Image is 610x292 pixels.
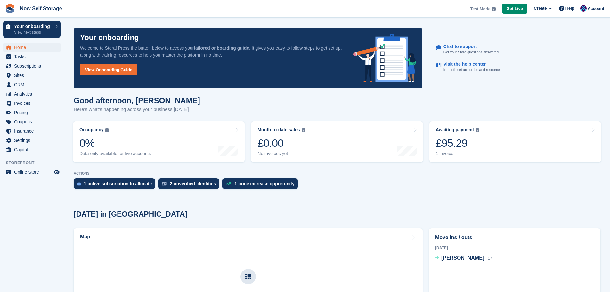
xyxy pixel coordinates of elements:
div: Occupancy [79,127,103,133]
a: menu [3,89,61,98]
a: Your onboarding View next steps [3,21,61,38]
a: Visit the help center In-depth set up guides and resources. [436,58,594,76]
h1: Good afternoon, [PERSON_NAME] [74,96,200,105]
span: Storefront [6,160,64,166]
a: Month-to-date sales £0.00 No invoices yet [251,121,423,162]
div: No invoices yet [257,151,305,156]
a: menu [3,145,61,154]
a: menu [3,117,61,126]
span: Insurance [14,127,53,136]
p: In-depth set up guides and resources. [443,67,503,72]
a: menu [3,127,61,136]
a: menu [3,80,61,89]
img: map-icn-33ee37083ee616e46c38cad1a60f524a97daa1e2b2c8c0bc3eb3415660979fc1.svg [245,274,251,279]
span: Invoices [14,99,53,108]
div: 1 price increase opportunity [234,181,295,186]
a: menu [3,52,61,61]
span: 17 [488,256,492,261]
a: Occupancy 0% Data only available for live accounts [73,121,245,162]
a: menu [3,71,61,80]
img: onboarding-info-6c161a55d2c0e0a8cae90662b2fe09162a5109e8cc188191df67fb4f79e88e88.svg [353,34,416,82]
div: Data only available for live accounts [79,151,151,156]
span: Sites [14,71,53,80]
div: 2 unverified identities [170,181,216,186]
p: ACTIONS [74,171,600,176]
a: menu [3,168,61,177]
span: Test Mode [470,6,490,12]
div: £95.29 [436,137,480,150]
p: Your onboarding [14,24,52,29]
div: [DATE] [435,245,594,251]
img: icon-info-grey-7440780725fd019a000dd9b08b2336e03edf1995a4989e88bcd33f0948082b44.svg [302,128,305,132]
p: Welcome to Stora! Press the button below to access your . It gives you easy to follow steps to ge... [80,45,343,59]
img: stora-icon-8386f47178a22dfd0bd8f6a31ec36ba5ce8667c1dd55bd0f319d3a0aa187defe.svg [5,4,15,13]
img: icon-info-grey-7440780725fd019a000dd9b08b2336e03edf1995a4989e88bcd33f0948082b44.svg [492,7,496,11]
span: Pricing [14,108,53,117]
div: Month-to-date sales [257,127,300,133]
div: £0.00 [257,137,305,150]
a: menu [3,43,61,52]
span: CRM [14,80,53,89]
a: Get Live [502,4,527,14]
a: menu [3,136,61,145]
p: View next steps [14,29,52,35]
a: [PERSON_NAME] 17 [435,254,492,263]
h2: [DATE] in [GEOGRAPHIC_DATA] [74,210,187,219]
img: Holly Hudson [580,5,587,12]
a: 1 price increase opportunity [222,178,301,192]
span: Analytics [14,89,53,98]
p: Visit the help center [443,62,498,67]
img: icon-info-grey-7440780725fd019a000dd9b08b2336e03edf1995a4989e88bcd33f0948082b44.svg [476,128,479,132]
span: Help [565,5,574,12]
div: 0% [79,137,151,150]
p: Get your Stora questions answered. [443,49,500,55]
a: 2 unverified identities [158,178,222,192]
div: Awaiting payment [436,127,474,133]
a: Awaiting payment £95.29 1 invoice [429,121,601,162]
img: verify_identity-adf6edd0f0f0b5bbfe63781bf79b02c33cf7c696d77639b501bdc392416b5a36.svg [162,182,167,186]
a: menu [3,99,61,108]
a: 1 active subscription to allocate [74,178,158,192]
img: icon-info-grey-7440780725fd019a000dd9b08b2336e03edf1995a4989e88bcd33f0948082b44.svg [105,128,109,132]
img: active_subscription_to_allocate_icon-d502201f5373d7db506a760aba3b589e785aa758c864c3986d89f69b8ff3... [77,181,81,186]
span: Create [534,5,547,12]
strong: tailored onboarding guide [194,46,249,51]
p: Here's what's happening across your business [DATE] [74,106,200,113]
h2: Move ins / outs [435,234,594,241]
span: Home [14,43,53,52]
span: Capital [14,145,53,154]
span: Tasks [14,52,53,61]
div: 1 invoice [436,151,480,156]
span: Online Store [14,168,53,177]
span: Coupons [14,117,53,126]
a: menu [3,108,61,117]
span: Subscriptions [14,62,53,71]
p: Chat to support [443,44,494,49]
span: Get Live [507,5,523,12]
p: Your onboarding [80,34,139,41]
span: [PERSON_NAME] [441,255,484,261]
img: price_increase_opportunities-93ffe204e8149a01c8c9dc8f82e8f89637d9d84a8eef4429ea346261dce0b2c0.svg [226,182,231,185]
h2: Map [80,234,90,240]
a: View Onboarding Guide [80,64,137,75]
span: Account [588,5,604,12]
a: menu [3,62,61,71]
a: Chat to support Get your Stora questions answered. [436,41,594,58]
a: Now Self Storage [17,3,65,14]
span: Settings [14,136,53,145]
a: Preview store [53,168,61,176]
div: 1 active subscription to allocate [84,181,152,186]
